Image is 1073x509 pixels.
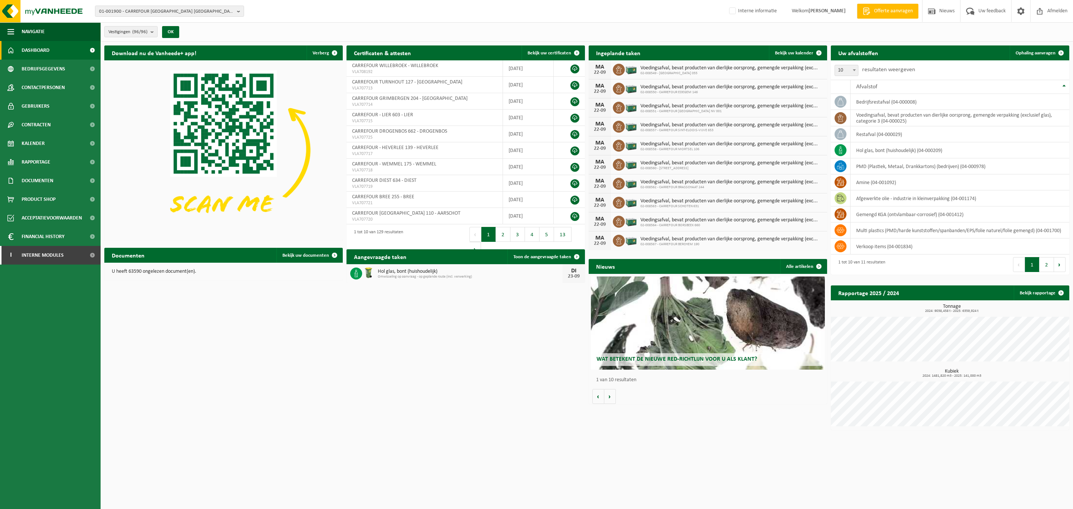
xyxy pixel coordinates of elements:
button: 2 [496,227,510,242]
span: 02-008550 - CARREFOUR EDEGEM 146 [640,90,818,95]
td: [DATE] [503,208,554,224]
span: CARREFOUR WILLEBROEK - WILLEBROEK [352,63,438,69]
td: [DATE] [503,192,554,208]
strong: [PERSON_NAME] [808,8,846,14]
div: 1 tot 10 van 11 resultaten [835,256,885,273]
a: Bekijk uw kalender [769,45,826,60]
span: Navigatie [22,22,45,41]
button: 4 [525,227,539,242]
img: PB-LB-0680-HPE-GN-01 [625,177,637,189]
a: Wat betekent de nieuwe RED-richtlijn voor u als klant? [591,276,824,370]
span: CARREFOUR DROGENBOS 662 - DROGENBOS [352,129,447,134]
div: MA [592,121,607,127]
span: Product Shop [22,190,56,209]
td: voedingsafval, bevat producten van dierlijke oorsprong, gemengde verpakking (exclusief glas), cat... [851,110,1069,126]
img: PB-LB-0680-HPE-GN-01 [625,63,637,75]
span: 02-008549 - [GEOGRAPHIC_DATA] 055 [640,71,818,76]
button: 5 [539,227,554,242]
img: PB-LB-0680-HPE-GN-01 [625,101,637,113]
span: Omwisseling op aanvraag - op geplande route (incl. verwerking) [378,275,563,279]
span: CARREFOUR BREE 255 - BREE [352,194,414,200]
a: Bekijk uw documenten [276,248,342,263]
span: Contactpersonen [22,78,65,97]
div: 23-09 [566,274,581,279]
td: [DATE] [503,77,554,93]
span: 2024: 1481,820 m3 - 2025: 141,000 m3 [835,374,1069,378]
span: CARREFOUR - LIER 603 - LIER [352,112,413,118]
div: MA [592,64,607,70]
span: 02-008564 - CARREFOUR BORSBEEK 660 [640,223,818,228]
div: DI [566,268,581,274]
label: Interne informatie [728,6,777,17]
div: MA [592,178,607,184]
div: 22-09 [592,222,607,227]
td: PMD (Plastiek, Metaal, Drankkartons) (bedrijven) (04-000978) [851,158,1069,174]
td: [DATE] [503,110,554,126]
span: Voedingsafval, bevat producten van dierlijke oorsprong, gemengde verpakking (exc... [640,160,818,166]
div: 22-09 [592,70,607,75]
span: Offerte aanvragen [872,7,915,15]
span: 02-008563 - CARREFOUR SCHOTEN 631 [640,204,818,209]
h2: Nieuws [589,259,622,274]
div: 1 tot 10 van 129 resultaten [350,226,403,257]
span: Voedingsafval, bevat producten van dierlijke oorsprong, gemengde verpakking (exc... [640,236,818,242]
span: 02-008558 - CARREFOUR MORTSEL 106 [640,147,818,152]
h2: Ingeplande taken [589,45,648,60]
div: 22-09 [592,184,607,189]
div: 22-09 [592,241,607,246]
span: Vestigingen [108,26,148,38]
div: 22-09 [592,146,607,151]
span: Rapportage [22,153,50,171]
div: MA [592,83,607,89]
a: Toon de aangevraagde taken [507,249,584,264]
div: 22-09 [592,89,607,94]
span: CARREFOUR DIEST 634 - DIEST [352,178,417,183]
td: [DATE] [503,60,554,77]
td: [DATE] [503,142,554,159]
img: PB-LB-0680-HPE-GN-01 [625,120,637,132]
td: restafval (04-000029) [851,126,1069,142]
span: VLA707720 [352,216,497,222]
span: 02-008567 - CARREFOUR BERCHEM 190 [640,242,818,247]
span: CARREFOUR [GEOGRAPHIC_DATA] 110 - AARSCHOT [352,211,460,216]
h3: Tonnage [835,304,1069,313]
div: 22-09 [592,203,607,208]
span: 02-008562 - CARREFOUR BRASSCHAAT 244 [640,185,818,190]
a: Bekijk uw certificaten [522,45,584,60]
p: 1 van 10 resultaten [596,377,823,383]
span: Financial History [22,227,64,246]
td: verkoop items (04-001834) [851,238,1069,255]
span: Voedingsafval, bevat producten van dierlijke oorsprong, gemengde verpakking (exc... [640,179,818,185]
span: Voedingsafval, bevat producten van dierlijke oorsprong, gemengde verpakking (exc... [640,84,818,90]
h3: Kubiek [835,369,1069,378]
a: Ophaling aanvragen [1010,45,1069,60]
span: Wat betekent de nieuwe RED-richtlijn voor u als klant? [596,356,757,362]
button: 3 [510,227,525,242]
span: 02-008551 - CARREFOUR [GEOGRAPHIC_DATA] NV 001 [640,109,818,114]
button: Volgende [604,389,616,404]
button: Vestigingen(96/96) [104,26,158,37]
span: 10 [835,65,858,76]
span: Bedrijfsgegevens [22,60,65,78]
p: U heeft 63590 ongelezen document(en). [112,269,335,274]
div: MA [592,159,607,165]
button: 2 [1039,257,1054,272]
span: CARREFOUR GRIMBERGEN 204 - [GEOGRAPHIC_DATA] [352,96,468,101]
span: Voedingsafval, bevat producten van dierlijke oorsprong, gemengde verpakking (exc... [640,198,818,204]
img: Download de VHEPlus App [104,60,343,239]
span: VLA707713 [352,85,497,91]
td: afgewerkte olie - industrie in kleinverpakking (04-001174) [851,190,1069,206]
span: Voedingsafval, bevat producten van dierlijke oorsprong, gemengde verpakking (exc... [640,122,818,128]
span: Ophaling aanvragen [1016,51,1055,56]
h2: Documenten [104,248,152,262]
button: 1 [481,227,496,242]
button: 1 [1025,257,1039,272]
h2: Uw afvalstoffen [831,45,886,60]
span: Verberg [313,51,329,56]
span: Voedingsafval, bevat producten van dierlijke oorsprong, gemengde verpakking (exc... [640,141,818,147]
button: Verberg [307,45,342,60]
h2: Certificaten & attesten [346,45,418,60]
span: Kalender [22,134,45,153]
td: hol glas, bont (huishoudelijk) (04-000209) [851,142,1069,158]
div: 22-09 [592,108,607,113]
